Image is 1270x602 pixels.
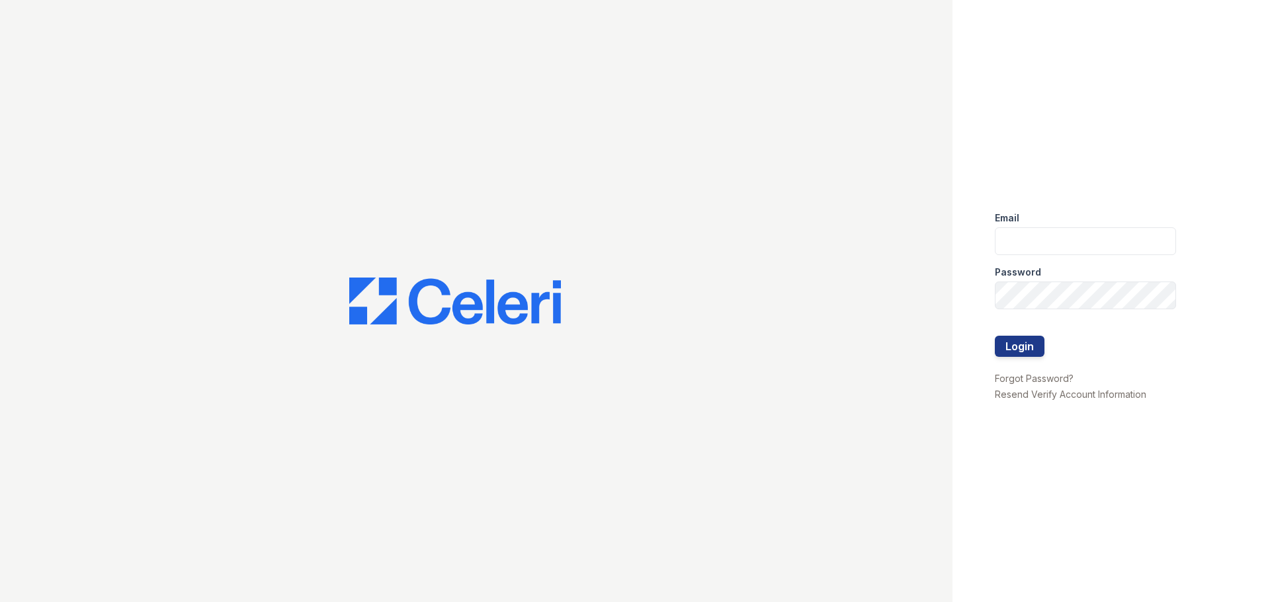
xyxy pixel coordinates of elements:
[349,278,561,325] img: CE_Logo_Blue-a8612792a0a2168367f1c8372b55b34899dd931a85d93a1a3d3e32e68fde9ad4.png
[995,211,1019,225] label: Email
[995,373,1074,384] a: Forgot Password?
[995,266,1041,279] label: Password
[995,336,1044,357] button: Login
[995,389,1146,400] a: Resend Verify Account Information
